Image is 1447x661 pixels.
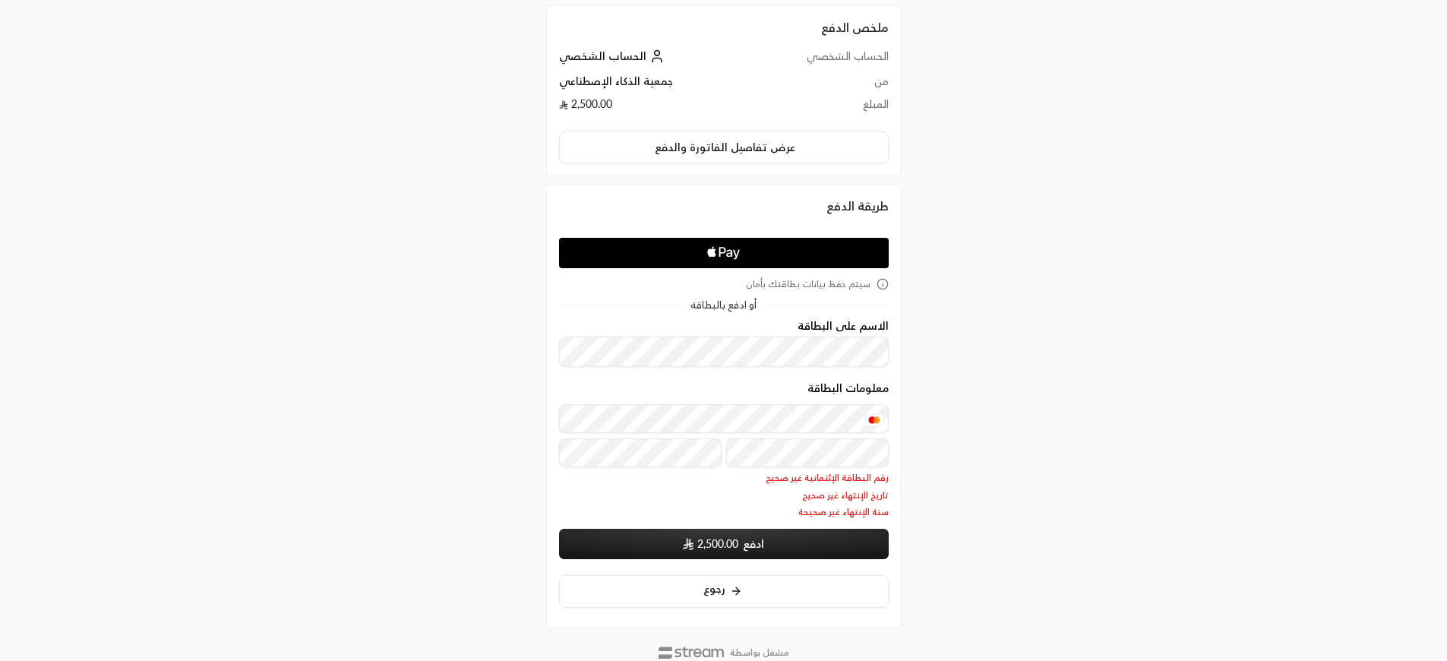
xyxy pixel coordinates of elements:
div: معلومات البطاقة [559,382,889,519]
td: من [750,74,889,96]
p: مشغل بواسطة [730,647,789,659]
div: الاسم على البطاقة [559,320,889,368]
button: رجوع [559,575,889,608]
td: 2,500.00 [559,96,750,119]
td: المبلغ [750,96,889,119]
td: جمعية الذكاء الإصطناعي [559,74,750,96]
h2: ملخص الدفع [559,18,889,36]
legend: معلومات البطاقة [807,382,889,394]
label: الاسم على البطاقة [798,320,889,332]
span: أو ادفع بالبطاقة [690,300,757,310]
td: الحساب الشخصي [750,49,889,74]
span: الحساب الشخصي [559,49,646,62]
input: رمز التحقق CVC [726,438,889,467]
img: SAR [683,538,693,550]
a: الحساب الشخصي [559,49,668,62]
span: سنة الإنتهاء غير صحيحة [559,506,889,518]
span: سيتم حفظ بيانات بطاقتك بأمان [746,278,870,290]
input: بطاقة ائتمانية [559,404,889,433]
img: MasterCard [865,413,883,425]
div: طريقة الدفع [559,197,889,215]
span: رجوع [703,582,725,595]
span: رقم البطاقة الإئتمانية غير صحيح [559,472,889,484]
span: تاريخ الإنتهاء غير صحيح [559,489,889,501]
button: ادفع SAR2,500.00 [559,529,889,559]
input: تاريخ الانتهاء [559,438,722,467]
span: 2,500.00 [697,536,738,552]
button: عرض تفاصيل الفاتورة والدفع [559,131,889,163]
